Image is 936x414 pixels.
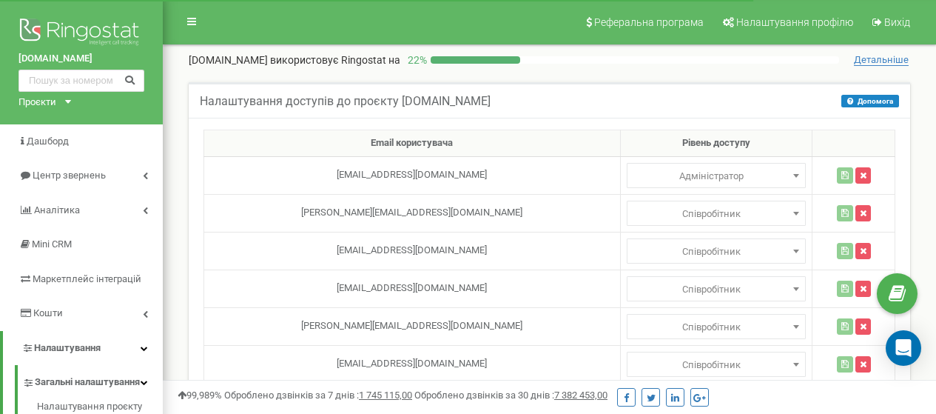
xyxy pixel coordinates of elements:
[400,53,431,67] p: 22 %
[18,96,56,110] div: Проєкти
[204,345,621,383] td: [EMAIL_ADDRESS][DOMAIN_NAME]
[854,54,909,66] span: Детальніше
[18,52,144,66] a: [DOMAIN_NAME]
[189,53,400,67] p: [DOMAIN_NAME]
[627,314,806,339] span: Адміністратор
[32,238,72,250] span: Mini CRM
[736,16,853,28] span: Налаштування профілю
[627,238,806,264] span: Адміністратор
[3,331,163,366] a: Налаштування
[204,232,621,270] td: [EMAIL_ADDRESS][DOMAIN_NAME]
[414,390,607,401] span: Оброблено дзвінків за 30 днів :
[18,70,144,92] input: Пошук за номером
[632,241,801,262] span: Співробітник
[554,390,607,401] u: 7 382 453,00
[33,170,106,181] span: Центр звернень
[359,390,412,401] u: 1 745 115,00
[620,130,812,157] th: Рівень доступу
[632,204,801,224] span: Співробітник
[178,390,222,401] span: 99,989%
[632,279,801,300] span: Співробітник
[200,95,491,108] h5: Налаштування доступів до проєкту [DOMAIN_NAME]
[841,95,899,107] button: Допомога
[204,130,621,157] th: Email користувача
[204,307,621,345] td: [PERSON_NAME][EMAIL_ADDRESS][DOMAIN_NAME]
[34,342,101,353] span: Налаштування
[22,365,163,395] a: Загальні налаштування
[884,16,910,28] span: Вихід
[204,194,621,232] td: [PERSON_NAME][EMAIL_ADDRESS][DOMAIN_NAME]
[204,156,621,194] td: [EMAIL_ADDRESS][DOMAIN_NAME]
[224,390,412,401] span: Оброблено дзвінків за 7 днів :
[34,204,80,216] span: Аналiтика
[632,166,801,187] span: Адміністратор
[886,330,921,366] div: Open Intercom Messenger
[627,352,806,377] span: Адміністратор
[204,270,621,307] td: [EMAIL_ADDRESS][DOMAIN_NAME]
[18,15,144,52] img: Ringostat logo
[27,136,69,147] span: Дашборд
[627,201,806,226] span: Адміністратор
[270,54,400,66] span: використовує Ringostat на
[594,16,704,28] span: Реферальна програма
[627,276,806,301] span: Адміністратор
[35,375,140,390] span: Загальні налаштування
[33,273,141,284] span: Маркетплейс інтеграцій
[632,317,801,338] span: Співробітник
[627,163,806,188] span: Адміністратор
[33,307,63,318] span: Кошти
[632,355,801,375] span: Співробітник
